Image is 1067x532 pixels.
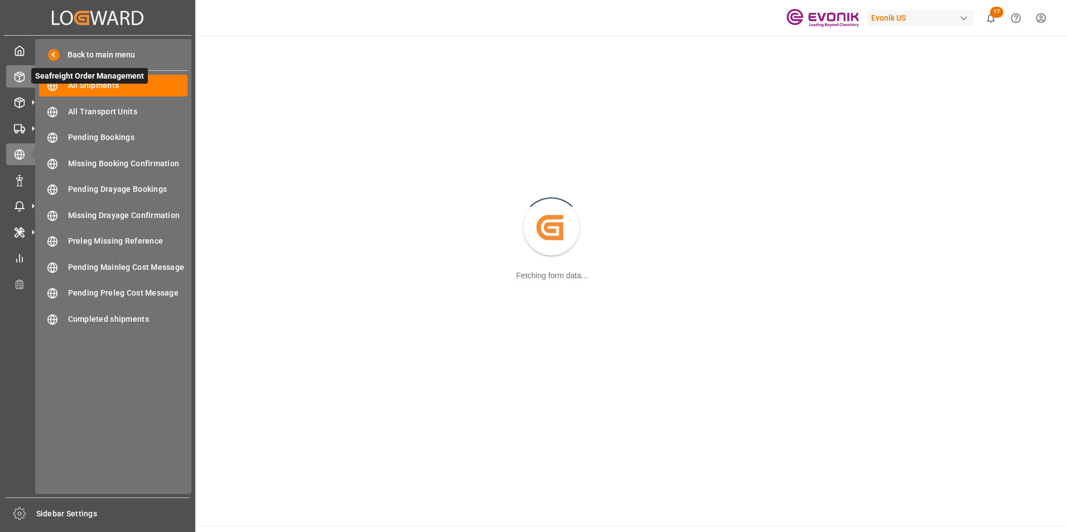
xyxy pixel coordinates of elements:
[6,247,189,269] a: My Reports
[990,7,1003,18] span: 17
[36,508,191,520] span: Sidebar Settings
[39,75,188,96] a: All Shipments
[39,256,188,278] a: Pending Mainleg Cost Message
[39,308,188,330] a: Completed shipments
[68,210,188,221] span: Missing Drayage Confirmation
[39,204,188,226] a: Missing Drayage Confirmation
[1003,6,1028,31] button: Help Center
[68,235,188,247] span: Preleg Missing Reference
[6,273,189,294] a: Transport Planner
[786,8,859,28] img: Evonik-brand-mark-Deep-Purple-RGB.jpeg_1700498283.jpeg
[68,158,188,170] span: Missing Booking Confirmation
[68,313,188,325] span: Completed shipments
[68,80,188,91] span: All Shipments
[60,49,135,61] span: Back to main menu
[68,106,188,118] span: All Transport Units
[978,6,1003,31] button: show 17 new notifications
[39,127,188,148] a: Pending Bookings
[39,282,188,304] a: Pending Preleg Cost Message
[867,7,978,28] button: Evonik US
[68,183,188,195] span: Pending Drayage Bookings
[68,287,188,299] span: Pending Preleg Cost Message
[516,270,588,282] div: Fetching form data...
[68,262,188,273] span: Pending Mainleg Cost Message
[39,100,188,122] a: All Transport Units
[68,132,188,143] span: Pending Bookings
[6,40,189,61] a: My Cockpit
[31,68,148,84] span: Seafreight Order Management
[6,169,189,191] a: Non Conformance
[867,10,974,26] div: Evonik US
[39,152,188,174] a: Missing Booking Confirmation
[39,230,188,252] a: Preleg Missing Reference
[39,178,188,200] a: Pending Drayage Bookings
